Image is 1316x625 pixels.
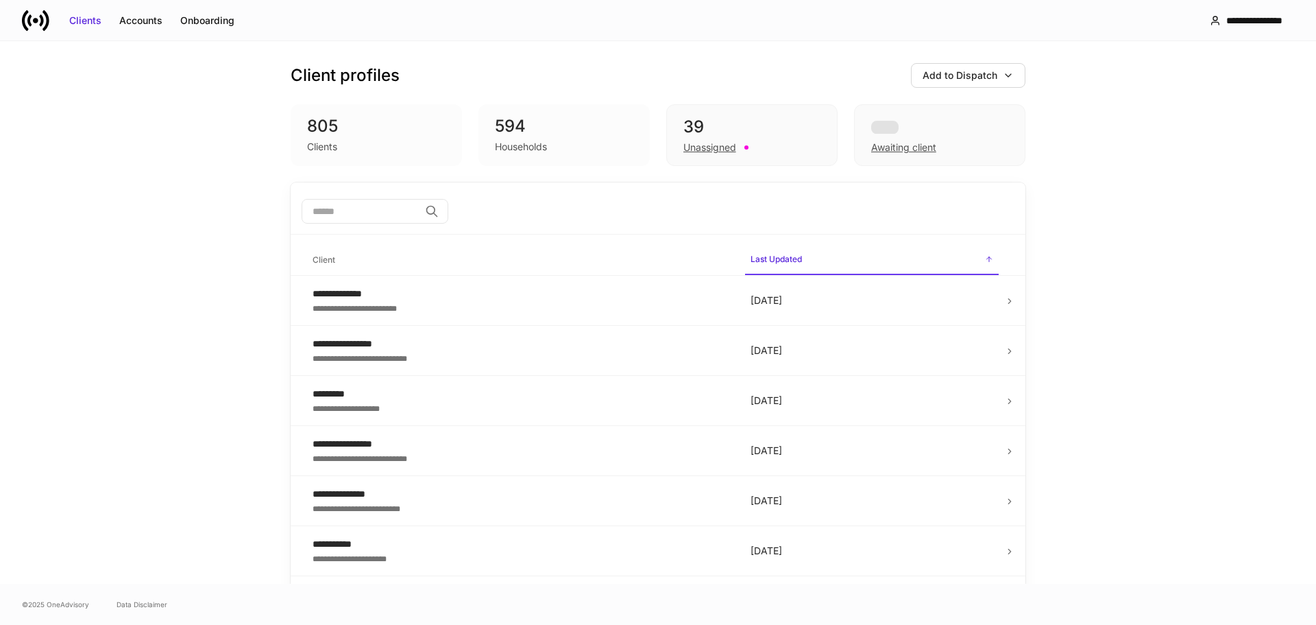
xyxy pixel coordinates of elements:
[751,252,802,266] h6: Last Updated
[180,14,234,27] div: Onboarding
[307,115,446,137] div: 805
[751,394,993,408] p: [DATE]
[291,64,400,86] h3: Client profiles
[69,14,101,27] div: Clients
[495,140,547,154] div: Households
[871,141,936,154] div: Awaiting client
[313,253,335,266] h6: Client
[22,599,89,610] span: © 2025 OneAdvisory
[307,246,734,274] span: Client
[751,294,993,307] p: [DATE]
[117,599,167,610] a: Data Disclaimer
[666,104,838,166] div: 39Unassigned
[923,69,997,82] div: Add to Dispatch
[307,140,337,154] div: Clients
[60,10,110,32] button: Clients
[171,10,243,32] button: Onboarding
[751,544,993,558] p: [DATE]
[683,141,736,154] div: Unassigned
[683,116,820,138] div: 39
[751,494,993,508] p: [DATE]
[911,63,1025,88] button: Add to Dispatch
[751,444,993,458] p: [DATE]
[110,10,171,32] button: Accounts
[854,104,1025,166] div: Awaiting client
[745,246,999,275] span: Last Updated
[751,344,993,357] p: [DATE]
[119,14,162,27] div: Accounts
[495,115,633,137] div: 594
